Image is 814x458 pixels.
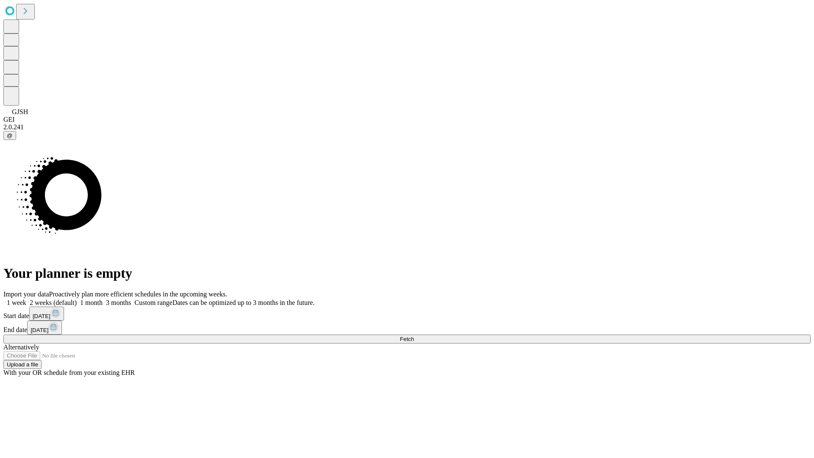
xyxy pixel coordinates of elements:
h1: Your planner is empty [3,265,811,281]
span: 2 weeks (default) [30,299,77,306]
span: 1 week [7,299,26,306]
span: With your OR schedule from your existing EHR [3,369,135,376]
span: [DATE] [33,313,50,319]
button: @ [3,131,16,140]
span: GJSH [12,108,28,115]
button: [DATE] [29,307,64,321]
span: Custom range [134,299,172,306]
span: 3 months [106,299,131,306]
button: [DATE] [27,321,62,335]
span: 1 month [80,299,103,306]
span: Proactively plan more efficient schedules in the upcoming weeks. [49,290,227,298]
span: Dates can be optimized up to 3 months in the future. [173,299,315,306]
button: Fetch [3,335,811,343]
span: Import your data [3,290,49,298]
div: Start date [3,307,811,321]
span: Fetch [400,336,414,342]
div: 2.0.241 [3,123,811,131]
div: End date [3,321,811,335]
span: @ [7,132,13,139]
span: Alternatively [3,343,39,351]
button: Upload a file [3,360,42,369]
div: GEI [3,116,811,123]
span: [DATE] [31,327,48,333]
